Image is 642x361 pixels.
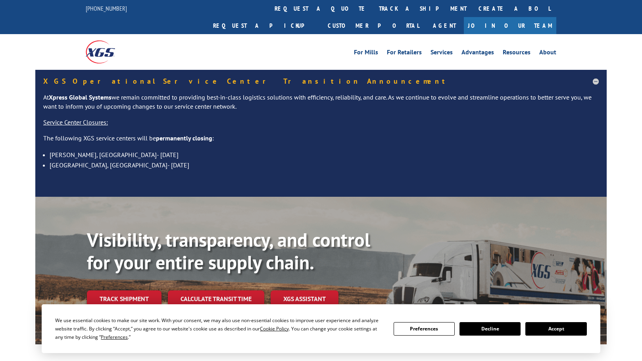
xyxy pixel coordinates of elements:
[156,134,212,142] strong: permanently closing
[50,150,599,160] li: [PERSON_NAME], [GEOGRAPHIC_DATA]- [DATE]
[260,325,289,332] span: Cookie Policy
[525,322,586,336] button: Accept
[42,304,600,353] div: Cookie Consent Prompt
[43,78,599,85] h5: XGS Operational Service Center Transition Announcement
[87,290,161,307] a: Track shipment
[43,118,108,126] u: Service Center Closures:
[43,134,599,150] p: The following XGS service centers will be :
[539,49,556,58] a: About
[387,49,422,58] a: For Retailers
[464,17,556,34] a: Join Our Team
[55,316,384,341] div: We use essential cookies to make our site work. With your consent, we may also use non-essential ...
[168,290,264,307] a: Calculate transit time
[101,334,128,340] span: Preferences
[207,17,322,34] a: Request a pickup
[86,4,127,12] a: [PHONE_NUMBER]
[271,290,338,307] a: XGS ASSISTANT
[431,49,453,58] a: Services
[459,322,521,336] button: Decline
[461,49,494,58] a: Advantages
[322,17,425,34] a: Customer Portal
[354,49,378,58] a: For Mills
[50,160,599,170] li: [GEOGRAPHIC_DATA], [GEOGRAPHIC_DATA]- [DATE]
[503,49,531,58] a: Resources
[87,227,370,275] b: Visibility, transparency, and control for your entire supply chain.
[43,93,599,118] p: At we remain committed to providing best-in-class logistics solutions with efficiency, reliabilit...
[425,17,464,34] a: Agent
[394,322,455,336] button: Preferences
[49,93,111,101] strong: Xpress Global Systems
